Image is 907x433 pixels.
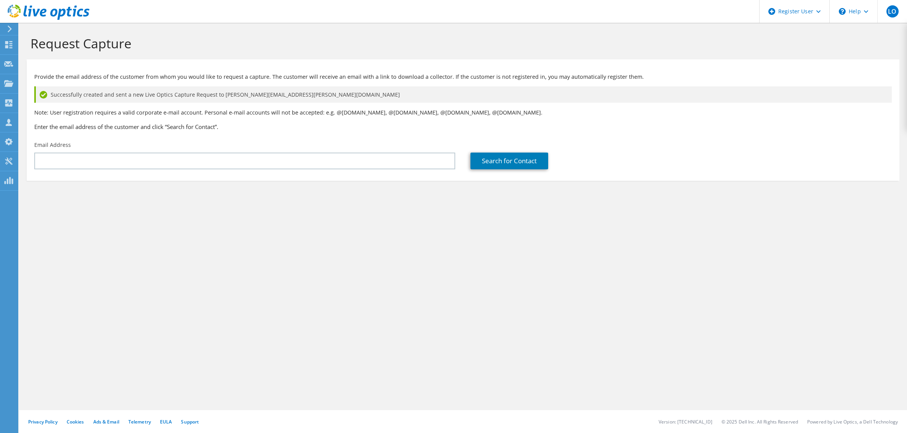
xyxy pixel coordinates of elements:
h1: Request Capture [30,35,892,51]
h3: Enter the email address of the customer and click “Search for Contact”. [34,123,892,131]
a: Cookies [67,419,84,425]
a: Telemetry [128,419,151,425]
a: Ads & Email [93,419,119,425]
label: Email Address [34,141,71,149]
a: EULA [160,419,172,425]
span: LO [886,5,899,18]
li: Version: [TECHNICAL_ID] [659,419,712,425]
a: Search for Contact [470,153,548,169]
a: Privacy Policy [28,419,58,425]
svg: \n [839,8,846,15]
p: Note: User registration requires a valid corporate e-mail account. Personal e-mail accounts will ... [34,108,892,117]
span: Successfully created and sent a new Live Optics Capture Request to [PERSON_NAME][EMAIL_ADDRESS][P... [51,91,400,99]
li: © 2025 Dell Inc. All Rights Reserved [721,419,798,425]
li: Powered by Live Optics, a Dell Technology [807,419,898,425]
a: Support [181,419,199,425]
p: Provide the email address of the customer from whom you would like to request a capture. The cust... [34,73,892,81]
